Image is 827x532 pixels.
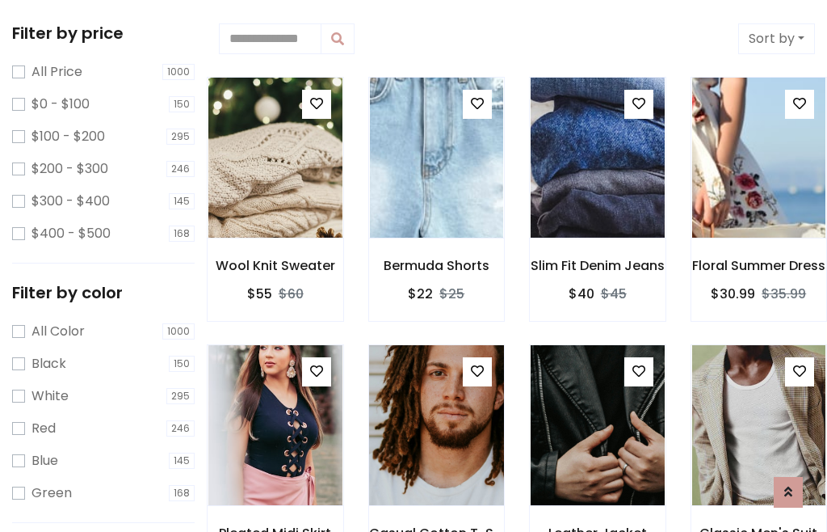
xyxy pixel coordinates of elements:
[12,23,195,43] h5: Filter by price
[247,286,272,302] h6: $55
[12,283,195,302] h5: Filter by color
[762,285,806,303] del: $35.99
[169,453,195,469] span: 145
[31,483,72,503] label: Green
[691,258,827,273] h6: Floral Summer Dress
[166,420,195,437] span: 246
[569,286,594,302] h6: $40
[369,258,505,273] h6: Bermuda Shorts
[439,285,464,303] del: $25
[31,192,110,211] label: $300 - $400
[738,23,815,54] button: Sort by
[166,129,195,145] span: 295
[166,161,195,177] span: 246
[408,286,433,302] h6: $22
[279,285,304,303] del: $60
[31,322,85,341] label: All Color
[31,419,56,438] label: Red
[601,285,627,303] del: $45
[31,127,105,146] label: $100 - $200
[169,96,195,112] span: 150
[169,193,195,209] span: 145
[530,258,665,273] h6: Slim Fit Denim Jeans
[711,286,755,302] h6: $30.99
[31,451,58,471] label: Blue
[162,323,195,340] span: 1000
[169,226,195,242] span: 168
[31,159,108,179] label: $200 - $300
[162,64,195,80] span: 1000
[31,224,111,243] label: $400 - $500
[166,388,195,404] span: 295
[169,356,195,372] span: 150
[169,485,195,501] span: 168
[31,386,69,406] label: White
[31,62,82,82] label: All Price
[31,95,90,114] label: $0 - $100
[208,258,343,273] h6: Wool Knit Sweater
[31,354,66,374] label: Black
